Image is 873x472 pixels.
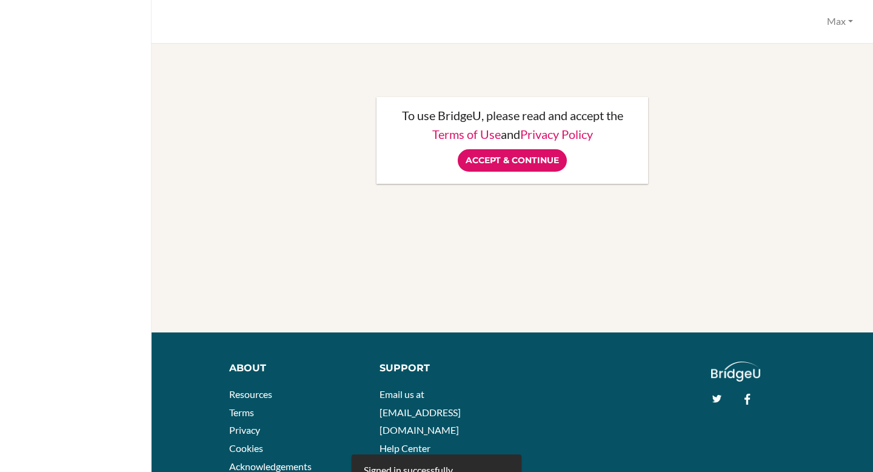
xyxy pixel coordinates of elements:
[520,127,593,141] a: Privacy Policy
[458,149,567,172] input: Accept & Continue
[821,10,858,33] button: Max
[229,406,254,418] a: Terms
[229,442,263,454] a: Cookies
[711,362,760,382] img: logo_white@2x-f4f0deed5e89b7ecb1c2cc34c3e3d731f90f0f143d5ea2071677605dd97b5244.png
[380,388,461,436] a: Email us at [EMAIL_ADDRESS][DOMAIN_NAME]
[380,362,503,376] div: Support
[229,362,362,376] div: About
[389,128,636,140] p: and
[229,388,272,400] a: Resources
[389,109,636,121] p: To use BridgeU, please read and accept the
[432,127,501,141] a: Terms of Use
[229,424,260,436] a: Privacy
[380,442,430,454] a: Help Center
